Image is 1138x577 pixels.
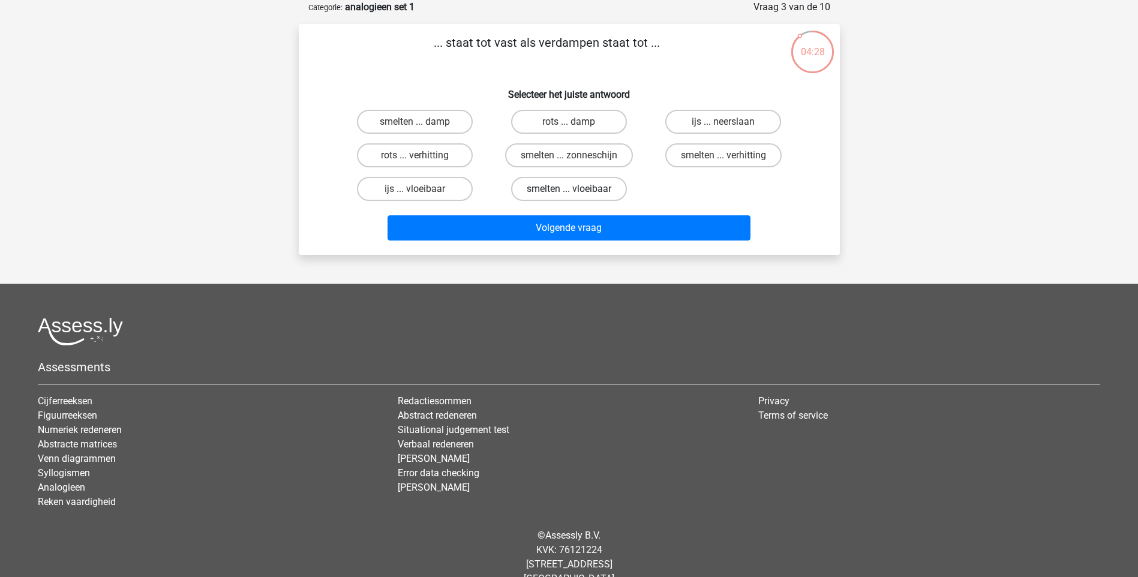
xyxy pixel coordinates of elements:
[545,530,600,541] a: Assessly B.V.
[38,496,116,507] a: Reken vaardigheid
[511,177,627,201] label: smelten ... vloeibaar
[511,110,627,134] label: rots ... damp
[398,482,470,493] a: [PERSON_NAME]
[38,360,1100,374] h5: Assessments
[318,34,776,70] p: ... staat tot vast als verdampen staat tot ...
[758,410,828,421] a: Terms of service
[758,395,789,407] a: Privacy
[38,410,97,421] a: Figuurreeksen
[388,215,750,241] button: Volgende vraag
[308,3,343,12] small: Categorie:
[398,424,509,435] a: Situational judgement test
[38,453,116,464] a: Venn diagrammen
[398,467,479,479] a: Error data checking
[38,424,122,435] a: Numeriek redeneren
[357,177,473,201] label: ijs ... vloeibaar
[398,453,470,464] a: [PERSON_NAME]
[38,438,117,450] a: Abstracte matrices
[398,410,477,421] a: Abstract redeneren
[318,79,821,100] h6: Selecteer het juiste antwoord
[38,317,123,345] img: Assessly logo
[665,143,782,167] label: smelten ... verhitting
[398,395,472,407] a: Redactiesommen
[345,1,415,13] strong: analogieen set 1
[38,395,92,407] a: Cijferreeksen
[38,467,90,479] a: Syllogismen
[398,438,474,450] a: Verbaal redeneren
[790,29,835,59] div: 04:28
[665,110,781,134] label: ijs ... neerslaan
[38,482,85,493] a: Analogieen
[505,143,633,167] label: smelten ... zonneschijn
[357,143,473,167] label: rots ... verhitting
[357,110,473,134] label: smelten ... damp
